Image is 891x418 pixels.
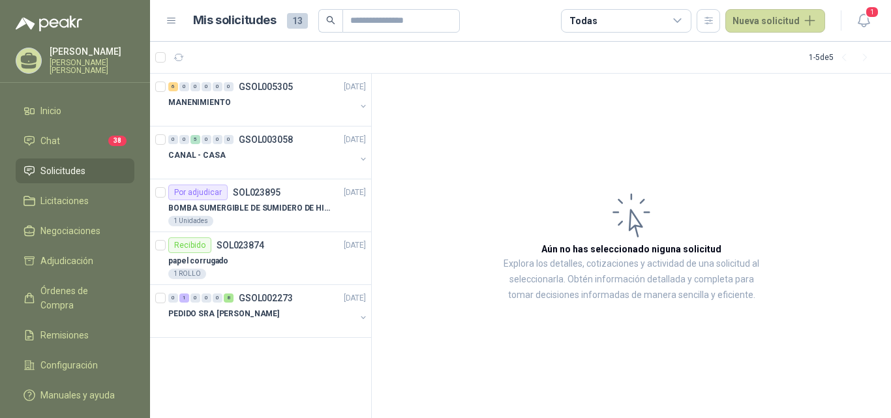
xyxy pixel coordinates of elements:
img: Logo peakr [16,16,82,31]
a: Adjudicación [16,248,134,273]
span: Adjudicación [40,254,93,268]
p: GSOL005305 [239,82,293,91]
span: 38 [108,136,127,146]
a: RecibidoSOL023874[DATE] papel corrugado1 ROLLO [150,232,371,285]
p: [DATE] [344,292,366,305]
div: 0 [168,293,178,303]
span: search [326,16,335,25]
a: Chat38 [16,128,134,153]
span: Licitaciones [40,194,89,208]
div: 0 [224,135,234,144]
a: Configuración [16,353,134,378]
p: [DATE] [344,187,366,199]
span: Manuales y ayuda [40,388,115,402]
a: 6 0 0 0 0 0 GSOL005305[DATE] MANENIMIENTO [168,79,369,121]
a: Negociaciones [16,218,134,243]
span: Chat [40,134,60,148]
div: Todas [569,14,597,28]
p: Explora los detalles, cotizaciones y actividad de una solicitud al seleccionarla. Obtén informaci... [502,256,761,303]
a: Inicio [16,98,134,123]
span: Negociaciones [40,224,100,238]
a: Órdenes de Compra [16,278,134,318]
p: [DATE] [344,134,366,146]
a: Manuales y ayuda [16,383,134,408]
div: Recibido [168,237,211,253]
div: 1 Unidades [168,216,213,226]
p: MANENIMIENTO [168,97,231,109]
div: 0 [213,293,222,303]
div: 5 [190,135,200,144]
p: GSOL003058 [239,135,293,144]
p: papel corrugado [168,255,228,267]
button: Nueva solicitud [725,9,825,33]
span: Órdenes de Compra [40,284,122,312]
a: 0 0 5 0 0 0 GSOL003058[DATE] CANAL - CASA [168,132,369,173]
div: 0 [190,293,200,303]
div: 0 [179,135,189,144]
p: SOL023874 [217,241,264,250]
div: 0 [213,82,222,91]
div: 0 [202,82,211,91]
button: 1 [852,9,875,33]
a: Licitaciones [16,188,134,213]
p: GSOL002273 [239,293,293,303]
p: [DATE] [344,81,366,93]
span: Remisiones [40,328,89,342]
p: SOL023895 [233,188,280,197]
p: [DATE] [344,239,366,252]
div: 0 [190,82,200,91]
a: 0 1 0 0 0 8 GSOL002273[DATE] PEDIDO SRA [PERSON_NAME] [168,290,369,332]
a: Por adjudicarSOL023895[DATE] BOMBA SUMERGIBLE DE SUMIDERO DE HIERRO FUNDIDO AQUASTRONG1 Unidades [150,179,371,232]
a: Solicitudes [16,158,134,183]
div: 6 [168,82,178,91]
div: 0 [202,135,211,144]
div: 0 [168,135,178,144]
span: Inicio [40,104,61,118]
div: 1 ROLLO [168,269,206,279]
div: 1 - 5 de 5 [809,47,875,68]
p: BOMBA SUMERGIBLE DE SUMIDERO DE HIERRO FUNDIDO AQUASTRONG [168,202,331,215]
div: Por adjudicar [168,185,228,200]
h1: Mis solicitudes [193,11,277,30]
div: 0 [202,293,211,303]
div: 0 [179,82,189,91]
p: CANAL - CASA [168,149,226,162]
a: Remisiones [16,323,134,348]
div: 8 [224,293,234,303]
p: [PERSON_NAME] [PERSON_NAME] [50,59,134,74]
div: 0 [224,82,234,91]
span: 13 [287,13,308,29]
h3: Aún no has seleccionado niguna solicitud [541,242,721,256]
span: Configuración [40,358,98,372]
p: [PERSON_NAME] [50,47,134,56]
div: 1 [179,293,189,303]
span: Solicitudes [40,164,85,178]
div: 0 [213,135,222,144]
p: PEDIDO SRA [PERSON_NAME] [168,308,279,320]
span: 1 [865,6,879,18]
